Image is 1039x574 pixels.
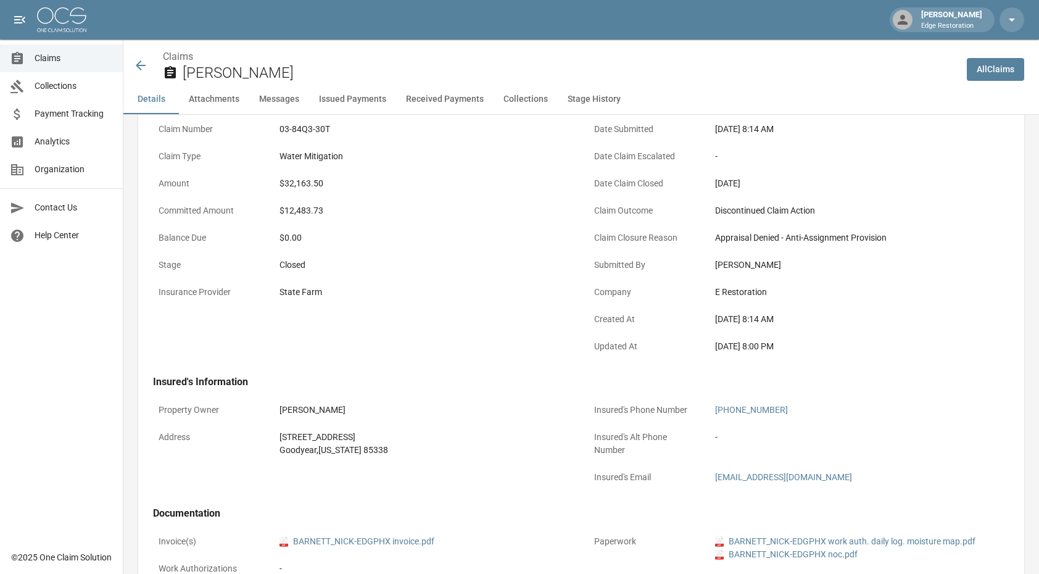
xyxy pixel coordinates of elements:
[589,117,700,141] p: Date Submitted
[153,398,264,422] p: Property Owner
[589,172,700,196] p: Date Claim Closed
[35,135,113,148] span: Analytics
[589,335,700,359] p: Updated At
[35,201,113,214] span: Contact Us
[715,313,1004,326] div: [DATE] 8:14 AM
[153,376,1009,388] h4: Insured's Information
[589,280,700,304] p: Company
[153,425,264,449] p: Address
[153,199,264,223] p: Committed Amount
[35,107,113,120] span: Payment Tracking
[35,80,113,93] span: Collections
[309,85,396,114] button: Issued Payments
[163,51,193,62] a: Claims
[715,259,1004,272] div: [PERSON_NAME]
[715,431,1004,444] div: -
[35,229,113,242] span: Help Center
[153,530,264,554] p: Invoice(s)
[715,123,1004,136] div: [DATE] 8:14 AM
[589,253,700,277] p: Submitted By
[916,9,987,31] div: [PERSON_NAME]
[921,21,982,31] p: Edge Restoration
[249,85,309,114] button: Messages
[37,7,86,32] img: ocs-logo-white-transparent.png
[494,85,558,114] button: Collections
[153,172,264,196] p: Amount
[153,280,264,304] p: Insurance Provider
[589,144,700,168] p: Date Claim Escalated
[279,204,568,217] div: $12,483.73
[153,253,264,277] p: Stage
[279,150,568,163] div: Water Mitigation
[279,259,568,272] div: Closed
[153,226,264,250] p: Balance Due
[11,551,112,564] div: © 2025 One Claim Solution
[715,405,788,415] a: [PHONE_NUMBER]
[715,548,858,561] a: pdfBARNETT_NICK-EDGPHX noc.pdf
[7,7,32,32] button: open drawer
[589,530,700,554] p: Paperwork
[558,85,631,114] button: Stage History
[179,85,249,114] button: Attachments
[123,85,179,114] button: Details
[589,226,700,250] p: Claim Closure Reason
[35,52,113,65] span: Claims
[589,465,700,489] p: Insured's Email
[715,472,852,482] a: [EMAIL_ADDRESS][DOMAIN_NAME]
[589,425,700,462] p: Insured's Alt Phone Number
[589,398,700,422] p: Insured's Phone Number
[183,64,957,82] h2: [PERSON_NAME]
[279,404,568,417] div: [PERSON_NAME]
[396,85,494,114] button: Received Payments
[279,177,568,190] div: $32,163.50
[279,431,568,444] div: [STREET_ADDRESS]
[589,199,700,223] p: Claim Outcome
[279,231,568,244] div: $0.00
[279,535,434,548] a: pdfBARNETT_NICK-EDGPHX invoice.pdf
[35,163,113,176] span: Organization
[163,49,957,64] nav: breadcrumb
[279,444,568,457] div: Goodyear , [US_STATE] 85338
[715,231,1004,244] div: Appraisal Denied - Anti-Assignment Provision
[153,507,1009,520] h4: Documentation
[153,144,264,168] p: Claim Type
[715,535,975,548] a: pdfBARNETT_NICK-EDGPHX work auth. daily log. moisture map.pdf
[715,177,1004,190] div: [DATE]
[123,85,1039,114] div: anchor tabs
[715,340,1004,353] div: [DATE] 8:00 PM
[967,58,1024,81] a: AllClaims
[279,286,568,299] div: State Farm
[279,123,568,136] div: 03-84Q3-30T
[153,117,264,141] p: Claim Number
[715,286,1004,299] div: E Restoration
[589,307,700,331] p: Created At
[715,204,1004,217] div: Discontinued Claim Action
[715,150,1004,163] div: -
